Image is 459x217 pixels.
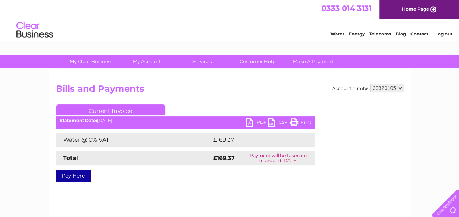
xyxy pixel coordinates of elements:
[410,31,428,37] a: Contact
[61,55,121,68] a: My Clear Business
[60,118,97,123] b: Statement Date:
[56,118,315,123] div: [DATE]
[290,118,311,129] a: Print
[330,31,344,37] a: Water
[16,19,53,41] img: logo.png
[56,104,165,115] a: Current Invoice
[246,118,268,129] a: PDF
[56,133,211,147] td: Water @ 0% VAT
[268,118,290,129] a: CSV
[227,55,288,68] a: Customer Help
[395,31,406,37] a: Blog
[211,133,302,147] td: £169.37
[283,55,343,68] a: Make A Payment
[213,155,235,161] strong: £169.37
[172,55,232,68] a: Services
[435,31,452,37] a: Log out
[63,155,78,161] strong: Total
[57,4,402,35] div: Clear Business is a trading name of Verastar Limited (registered in [GEOGRAPHIC_DATA] No. 3667643...
[332,84,403,92] div: Account number
[369,31,391,37] a: Telecoms
[56,170,91,182] a: Pay Here
[321,4,372,13] a: 0333 014 3131
[116,55,177,68] a: My Account
[56,84,403,98] h2: Bills and Payments
[242,151,315,165] td: Payment will be taken on or around [DATE]
[349,31,365,37] a: Energy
